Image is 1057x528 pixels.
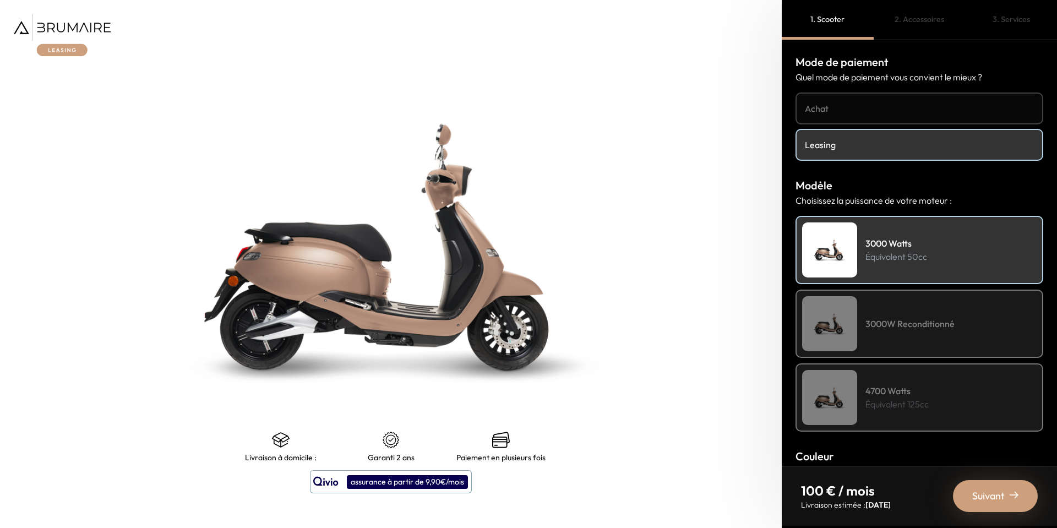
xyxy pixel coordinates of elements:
[802,222,857,277] img: Scooter Leasing
[802,296,857,351] img: Scooter Leasing
[456,453,546,462] p: Paiement en plusieurs fois
[796,70,1043,84] p: Quel mode de paiement vous convient le mieux ?
[796,448,1043,465] h3: Couleur
[972,488,1005,504] span: Suivant
[245,453,317,462] p: Livraison à domicile :
[796,177,1043,194] h3: Modèle
[865,250,927,263] p: Équivalent 50cc
[865,317,955,330] h4: 3000W Reconditionné
[313,475,339,488] img: logo qivio
[382,431,400,449] img: certificat-de-garantie.png
[865,500,891,510] span: [DATE]
[805,102,1034,115] h4: Achat
[796,54,1043,70] h3: Mode de paiement
[368,453,415,462] p: Garanti 2 ans
[865,237,927,250] h4: 3000 Watts
[801,482,891,499] p: 100 € / mois
[272,431,290,449] img: shipping.png
[796,92,1043,124] a: Achat
[310,470,472,493] button: assurance à partir de 9,90€/mois
[14,14,111,56] img: Brumaire Leasing
[1010,491,1018,499] img: right-arrow-2.png
[796,194,1043,207] p: Choisissez la puissance de votre moteur :
[805,138,1034,151] h4: Leasing
[865,384,929,398] h4: 4700 Watts
[347,475,468,489] div: assurance à partir de 9,90€/mois
[492,431,510,449] img: credit-cards.png
[865,398,929,411] p: Équivalent 125cc
[801,499,891,510] p: Livraison estimée :
[802,370,857,425] img: Scooter Leasing
[796,465,1043,478] p: Personnalisez la couleur de votre scooter :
